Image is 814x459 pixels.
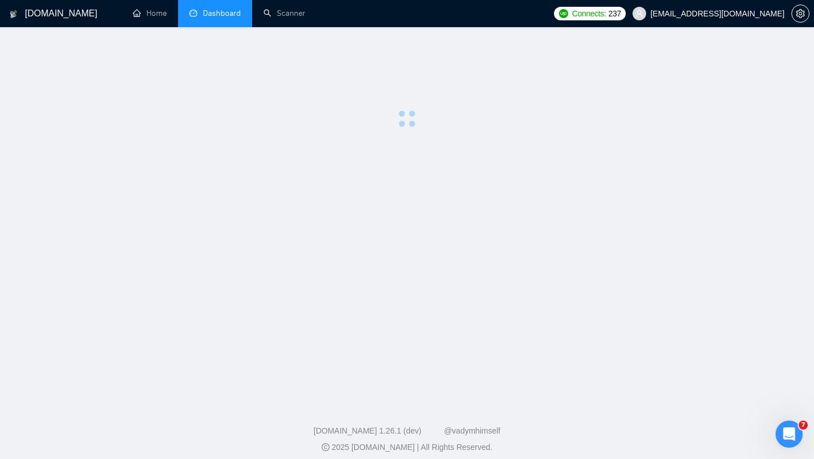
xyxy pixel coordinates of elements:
[559,9,568,18] img: upwork-logo.png
[322,443,330,451] span: copyright
[203,8,241,18] span: Dashboard
[133,8,167,18] a: homeHome
[776,421,803,448] iframe: Intercom live chat
[189,9,197,17] span: dashboard
[635,10,643,18] span: user
[9,441,805,453] div: 2025 [DOMAIN_NAME] | All Rights Reserved.
[792,9,809,18] span: setting
[314,426,422,435] a: [DOMAIN_NAME] 1.26.1 (dev)
[608,7,621,20] span: 237
[263,8,305,18] a: searchScanner
[791,5,809,23] button: setting
[572,7,606,20] span: Connects:
[791,9,809,18] a: setting
[444,426,500,435] a: @vadymhimself
[799,421,808,430] span: 7
[10,5,18,23] img: logo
